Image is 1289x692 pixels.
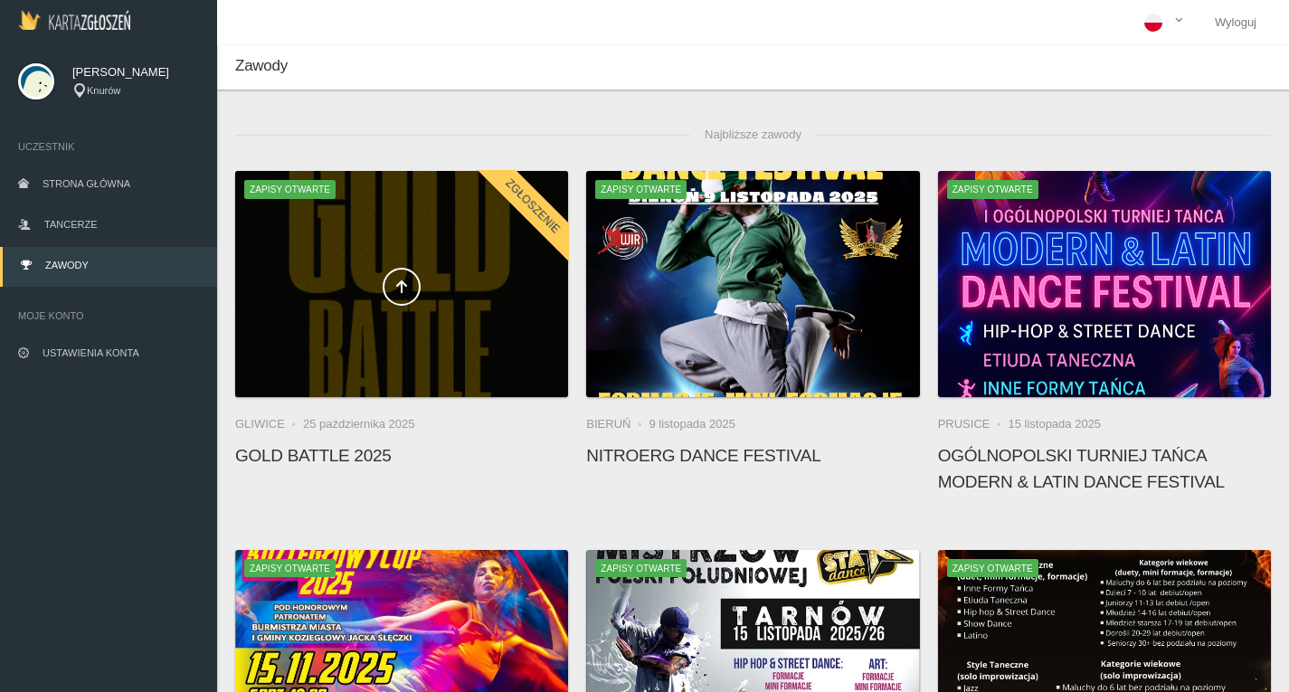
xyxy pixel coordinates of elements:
img: NitroErg Dance Festival [586,171,919,397]
li: Bieruń [586,415,649,433]
h4: Ogólnopolski Turniej Tańca MODERN & LATIN DANCE FESTIVAL [938,442,1271,495]
span: Zawody [235,57,288,74]
span: Moje konto [18,307,199,325]
span: [PERSON_NAME] [72,63,199,81]
a: Gold Battle 2025Zapisy otwarteZgłoszenie [235,171,568,397]
li: 25 października 2025 [303,415,415,433]
span: Zawody [45,260,89,270]
a: NitroErg Dance FestivalZapisy otwarte [586,171,919,397]
img: svg [18,63,54,100]
span: Zapisy otwarte [947,180,1038,198]
li: Gliwice [235,415,303,433]
span: Strona główna [43,178,130,189]
li: 9 listopada 2025 [649,415,735,433]
span: Zapisy otwarte [244,180,336,198]
li: 15 listopada 2025 [1008,415,1101,433]
span: Zapisy otwarte [595,559,687,577]
h4: NitroErg Dance Festival [586,442,919,469]
span: Zapisy otwarte [947,559,1038,577]
span: Najbliższe zawody [690,117,816,153]
span: Ustawienia konta [43,347,139,358]
span: Zapisy otwarte [595,180,687,198]
a: Ogólnopolski Turniej Tańca MODERN & LATIN DANCE FESTIVALZapisy otwarte [938,171,1271,397]
img: Ogólnopolski Turniej Tańca MODERN & LATIN DANCE FESTIVAL [938,171,1271,397]
img: Logo [18,10,130,30]
div: Knurów [72,83,199,99]
h4: Gold Battle 2025 [235,442,568,469]
span: Tancerze [44,219,97,230]
span: Zapisy otwarte [244,559,336,577]
li: Prusice [938,415,1009,433]
div: Zgłoszenie [476,149,591,264]
span: Uczestnik [18,137,199,156]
